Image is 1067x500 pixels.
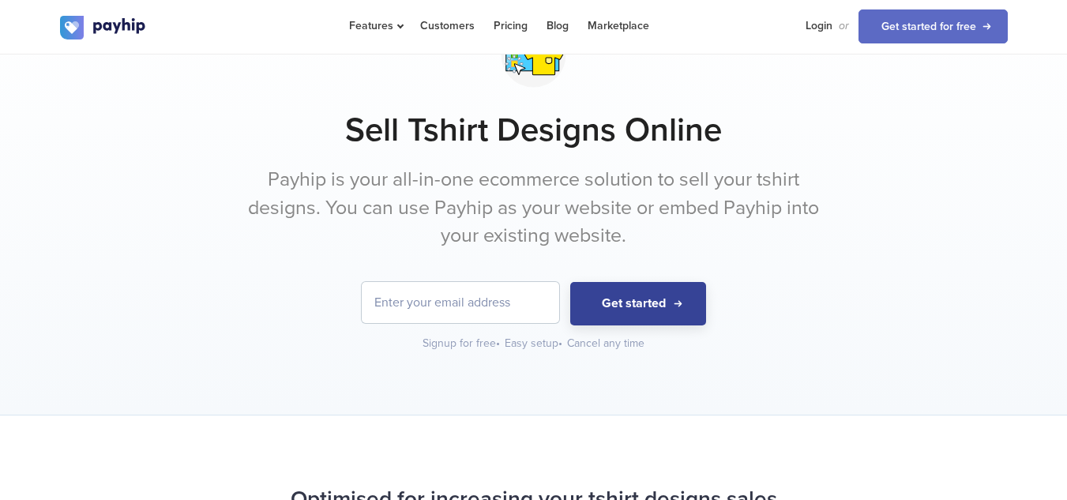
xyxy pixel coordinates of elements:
img: svg+xml;utf8,%3Csvg%20viewBox%3D%220%200%20100%20100%22%20xmlns%3D%22http%3A%2F%2Fwww.w3.org%2F20... [494,15,573,95]
a: Get started for free [858,9,1008,43]
span: • [558,336,562,350]
p: Payhip is your all-in-one ecommerce solution to sell your tshirt designs. You can use Payhip as y... [238,166,830,250]
button: Get started [570,282,706,325]
span: • [496,336,500,350]
span: Features [349,19,401,32]
input: Enter your email address [362,282,559,323]
img: logo.svg [60,16,147,39]
div: Signup for free [423,336,502,352]
div: Easy setup [505,336,564,352]
div: Cancel any time [567,336,644,352]
h1: Sell Tshirt Designs Online [60,111,1008,150]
